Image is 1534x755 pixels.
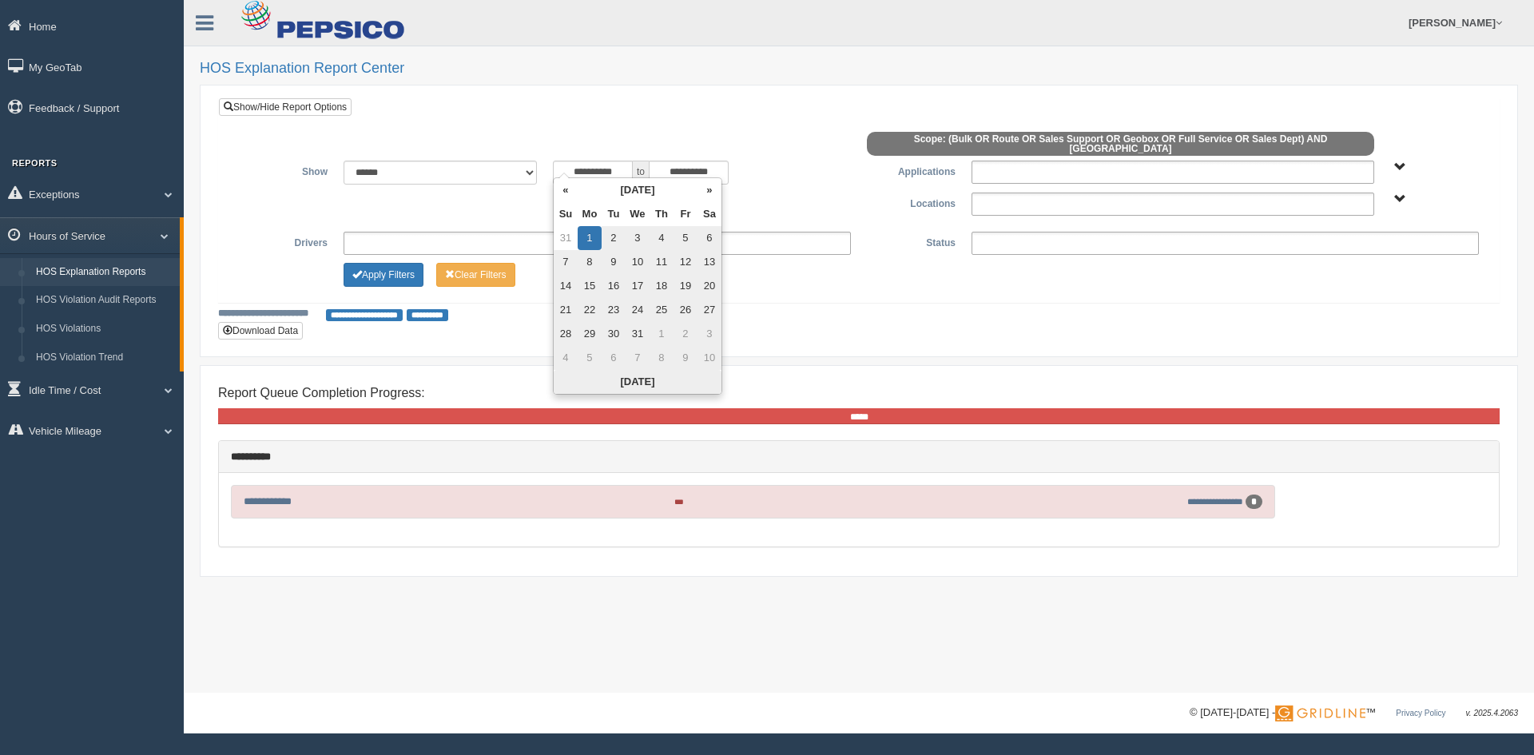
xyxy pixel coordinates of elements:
a: HOS Violations [29,315,180,344]
td: 4 [554,346,578,370]
th: Tu [602,202,626,226]
td: 31 [554,226,578,250]
td: 2 [674,322,697,346]
td: 7 [626,346,650,370]
td: 2 [602,226,626,250]
td: 8 [650,346,674,370]
td: 5 [674,226,697,250]
td: 14 [554,274,578,298]
td: 12 [674,250,697,274]
h4: Report Queue Completion Progress: [218,386,1500,400]
td: 6 [602,346,626,370]
div: © [DATE]-[DATE] - ™ [1190,705,1518,721]
td: 1 [578,226,602,250]
label: Status [859,232,964,251]
a: Privacy Policy [1396,709,1445,717]
td: 4 [650,226,674,250]
td: 21 [554,298,578,322]
td: 30 [602,322,626,346]
td: 20 [697,274,721,298]
td: 17 [626,274,650,298]
th: We [626,202,650,226]
th: Su [554,202,578,226]
td: 16 [602,274,626,298]
td: 23 [602,298,626,322]
td: 22 [578,298,602,322]
td: 7 [554,250,578,274]
label: Locations [859,193,964,212]
label: Applications [859,161,964,180]
a: HOS Violation Trend [29,344,180,372]
td: 28 [554,322,578,346]
td: 27 [697,298,721,322]
a: HOS Explanation Reports [29,258,180,287]
td: 10 [697,346,721,370]
th: [DATE] [554,370,721,394]
span: v. 2025.4.2063 [1466,709,1518,717]
td: 15 [578,274,602,298]
th: Mo [578,202,602,226]
td: 29 [578,322,602,346]
a: HOS Violation Audit Reports [29,286,180,315]
label: Show [231,161,336,180]
th: Fr [674,202,697,226]
td: 9 [602,250,626,274]
th: Sa [697,202,721,226]
td: 19 [674,274,697,298]
td: 25 [650,298,674,322]
span: to [633,161,649,185]
span: Scope: (Bulk OR Route OR Sales Support OR Geobox OR Full Service OR Sales Dept) AND [GEOGRAPHIC_D... [867,132,1374,156]
td: 13 [697,250,721,274]
img: Gridline [1275,705,1365,721]
h2: HOS Explanation Report Center [200,61,1518,77]
th: [DATE] [578,178,697,202]
td: 26 [674,298,697,322]
th: « [554,178,578,202]
th: » [697,178,721,202]
td: 8 [578,250,602,274]
th: Th [650,202,674,226]
button: Change Filter Options [436,263,515,287]
button: Download Data [218,322,303,340]
td: 10 [626,250,650,274]
td: 24 [626,298,650,322]
td: 3 [697,322,721,346]
td: 18 [650,274,674,298]
td: 6 [697,226,721,250]
td: 11 [650,250,674,274]
button: Change Filter Options [344,263,423,287]
td: 5 [578,346,602,370]
td: 1 [650,322,674,346]
label: Drivers [231,232,336,251]
a: Show/Hide Report Options [219,98,352,116]
td: 31 [626,322,650,346]
td: 3 [626,226,650,250]
td: 9 [674,346,697,370]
